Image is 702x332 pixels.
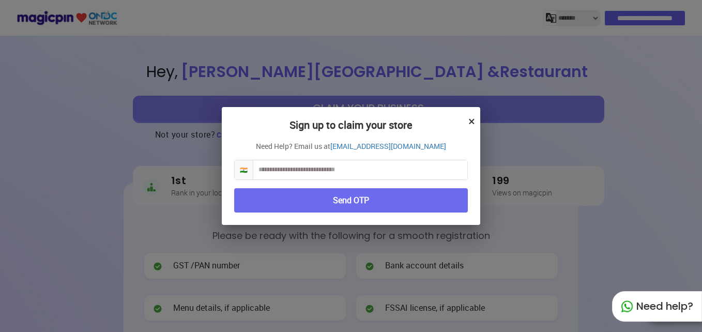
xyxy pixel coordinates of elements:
[612,291,702,322] div: Need help?
[234,188,468,213] button: Send OTP
[234,141,468,152] p: Need Help? Email us at
[621,300,633,313] img: whatapp_green.7240e66a.svg
[234,119,468,141] h2: Sign up to claim your store
[468,112,475,130] button: ×
[235,160,253,179] span: 🇮🇳
[330,141,446,152] a: [EMAIL_ADDRESS][DOMAIN_NAME]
